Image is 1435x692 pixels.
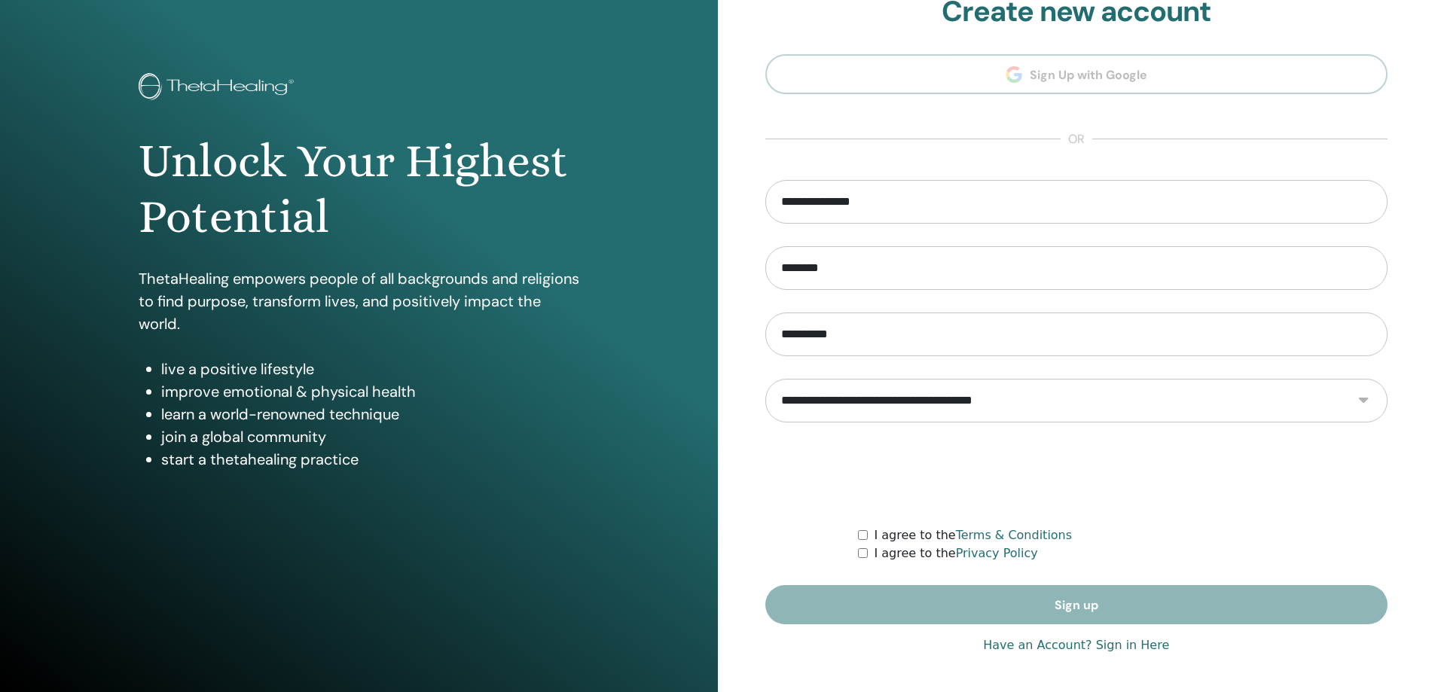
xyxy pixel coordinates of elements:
[874,544,1037,562] label: I agree to the
[161,403,579,425] li: learn a world-renowned technique
[874,526,1072,544] label: I agree to the
[962,445,1191,504] iframe: reCAPTCHA
[161,380,579,403] li: improve emotional & physical health
[956,528,1072,542] a: Terms & Conditions
[139,133,579,245] h1: Unlock Your Highest Potential
[956,546,1038,560] a: Privacy Policy
[161,425,579,448] li: join a global community
[161,358,579,380] li: live a positive lifestyle
[139,267,579,335] p: ThetaHealing empowers people of all backgrounds and religions to find purpose, transform lives, a...
[161,448,579,471] li: start a thetahealing practice
[1061,130,1092,148] span: or
[983,636,1169,654] a: Have an Account? Sign in Here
